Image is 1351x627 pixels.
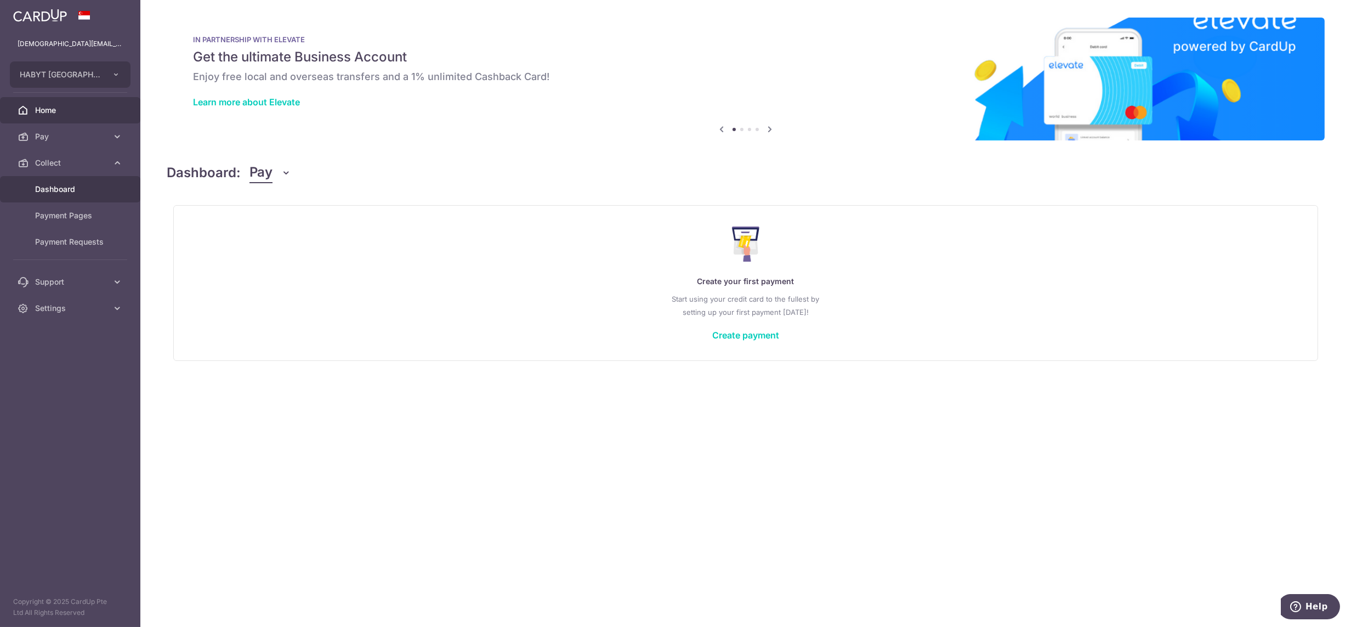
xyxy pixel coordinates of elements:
[193,48,1298,66] h5: Get the ultimate Business Account
[35,210,107,221] span: Payment Pages
[193,70,1298,83] h6: Enjoy free local and overseas transfers and a 1% unlimited Cashback Card!
[193,97,300,108] a: Learn more about Elevate
[35,276,107,287] span: Support
[167,163,241,183] h4: Dashboard:
[196,275,1296,288] p: Create your first payment
[1281,594,1340,622] iframe: Opens a widget where you can find more information
[35,157,107,168] span: Collect
[196,292,1296,319] p: Start using your credit card to the fullest by setting up your first payment [DATE]!
[249,162,273,183] span: Pay
[249,162,292,183] button: Pay
[712,330,779,341] a: Create payment
[732,227,760,262] img: Make Payment
[193,35,1298,44] p: IN PARTNERSHIP WITH ELEVATE
[35,131,107,142] span: Pay
[167,18,1325,140] img: Renovation banner
[35,184,107,195] span: Dashboard
[35,303,107,314] span: Settings
[20,69,101,80] span: HABYT [GEOGRAPHIC_DATA] ONE PTE. LTD.
[13,9,67,22] img: CardUp
[10,61,130,88] button: HABYT [GEOGRAPHIC_DATA] ONE PTE. LTD.
[35,236,107,247] span: Payment Requests
[35,105,107,116] span: Home
[18,38,123,49] p: [DEMOGRAPHIC_DATA][EMAIL_ADDRESS][DOMAIN_NAME]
